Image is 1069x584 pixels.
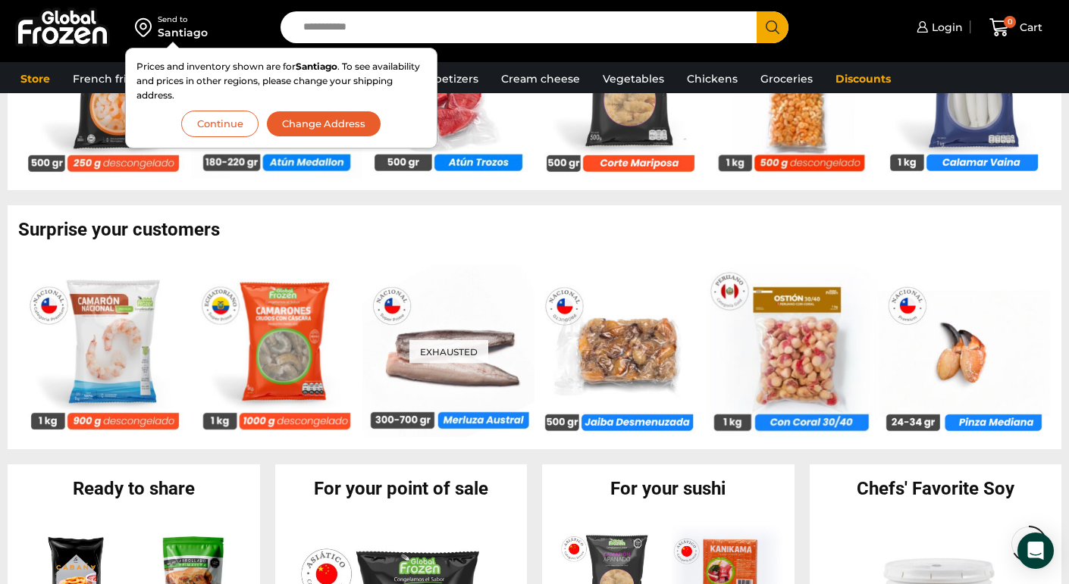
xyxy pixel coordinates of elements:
[135,14,158,40] img: address-field-icon.svg
[501,72,580,86] font: Cream cheese
[266,111,381,137] button: Change Address
[13,64,58,93] a: Store
[978,10,1054,45] a: 0 Cart
[610,478,726,499] font: For your sushi
[197,117,243,130] font: Continue
[419,72,478,86] font: Appetizers
[282,117,365,130] font: Change Address
[296,61,337,72] font: Santiago
[314,478,488,499] font: For your point of sale
[412,64,486,93] a: Appetizers
[136,61,420,101] font: . To see availability and prices in other regions, please change your shipping address.
[158,26,208,39] font: Santiago
[65,64,146,93] a: French fries
[1020,20,1042,34] font: Cart
[494,64,588,93] a: Cream cheese
[687,72,738,86] font: Chickens
[932,20,963,34] font: Login
[158,14,187,24] font: Send to
[420,346,478,358] font: Exhausted
[73,72,139,86] font: French fries
[757,11,788,43] button: Search button
[679,64,745,93] a: Chickens
[835,72,891,86] font: Discounts
[1008,17,1013,26] font: 0
[136,61,296,72] font: Prices and inventory shown are for
[181,111,259,137] button: Continue
[857,478,1014,499] font: Chefs' Favorite Soy
[595,64,672,93] a: Vegetables
[20,72,50,86] font: Store
[913,12,963,42] a: Login
[603,72,664,86] font: Vegetables
[73,478,195,499] font: Ready to share
[828,64,898,93] a: Discounts
[1017,532,1054,569] div: Open Intercom Messenger
[760,72,813,86] font: Groceries
[753,64,820,93] a: Groceries
[18,219,220,240] font: Surprise your customers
